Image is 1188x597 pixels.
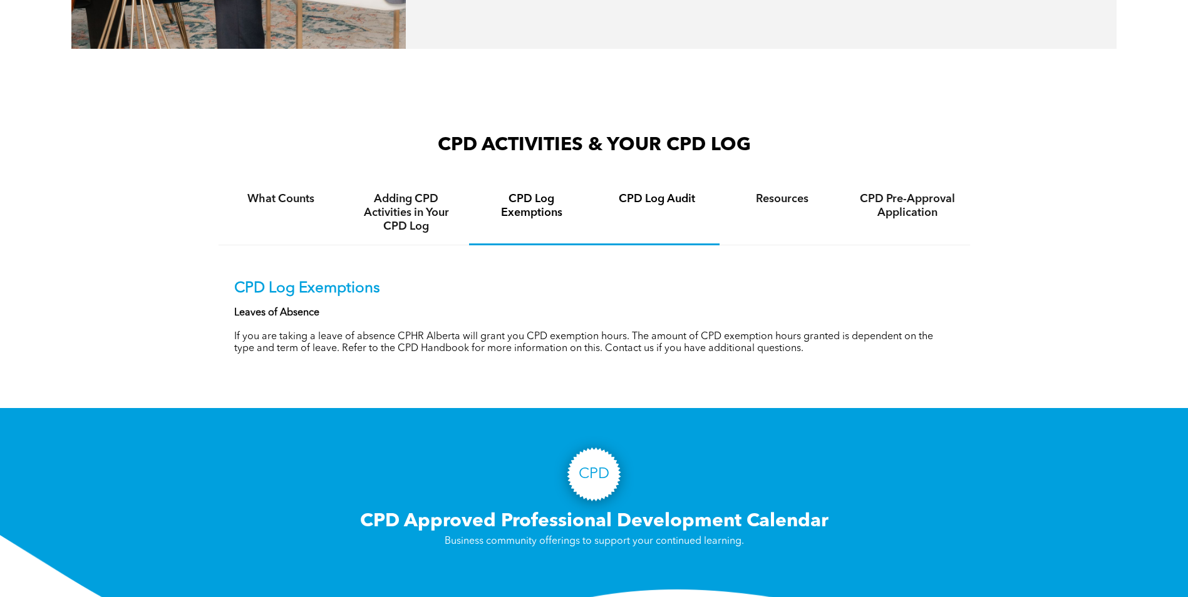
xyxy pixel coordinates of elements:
h4: What Counts [230,192,333,206]
h4: CPD Log Audit [606,192,708,206]
strong: Leaves of Absence [234,308,319,318]
p: CPD Log Exemptions [234,280,954,298]
h4: Adding CPD Activities in Your CPD Log [355,192,458,233]
p: If you are taking a leave of absence CPHR Alberta will grant you CPD exemption hours. The amount ... [234,331,954,355]
h3: CPD [579,466,609,484]
h4: Resources [731,192,834,206]
span: CPD ACTIVITIES & YOUR CPD LOG [438,136,751,155]
h4: CPD Pre-Approval Application [856,192,959,220]
span: CPD Approved Professional Development Calendar [360,512,829,531]
h4: CPD Log Exemptions [480,192,583,220]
